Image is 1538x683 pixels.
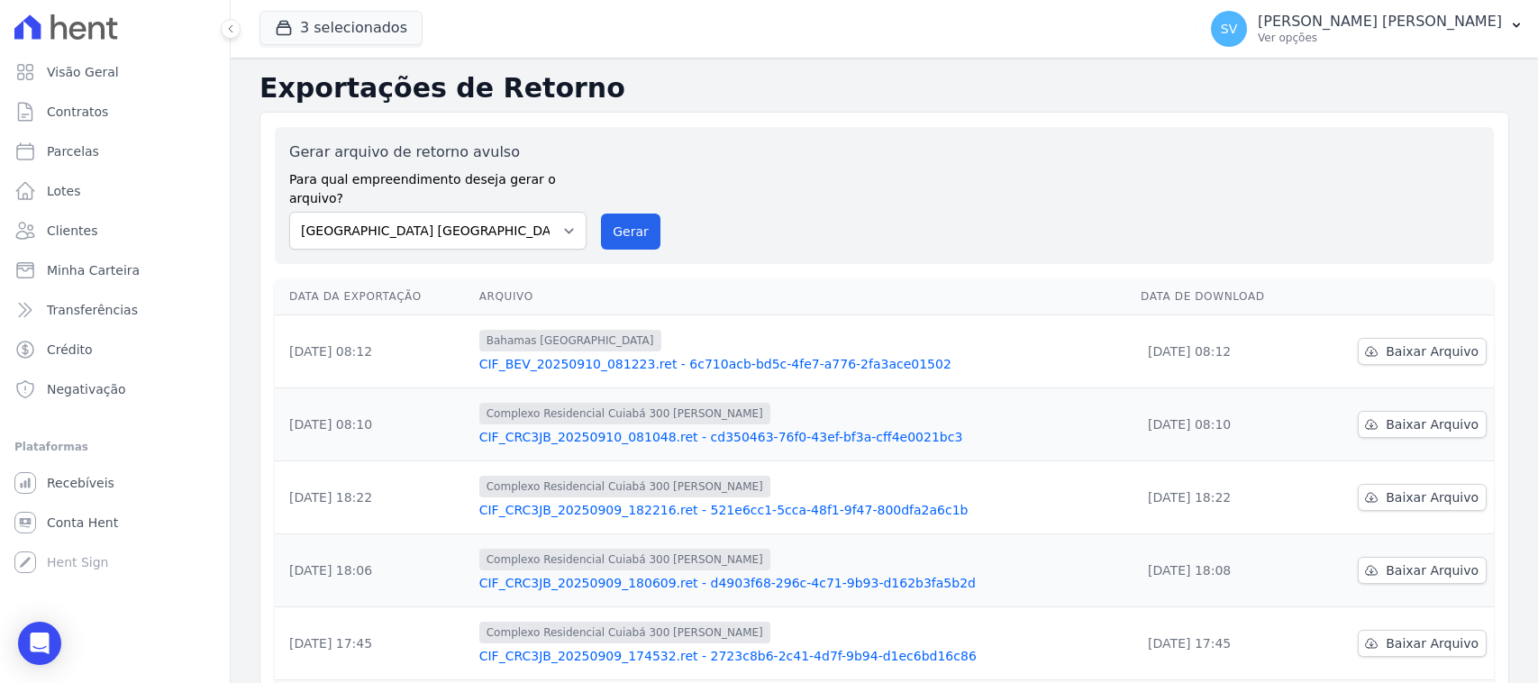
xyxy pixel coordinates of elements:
span: Complexo Residencial Cuiabá 300 [PERSON_NAME] [479,403,770,424]
span: Minha Carteira [47,261,140,279]
label: Para qual empreendimento deseja gerar o arquivo? [289,163,587,208]
th: Data de Download [1133,278,1311,315]
span: Baixar Arquivo [1386,634,1479,652]
div: Open Intercom Messenger [18,622,61,665]
label: Gerar arquivo de retorno avulso [289,141,587,163]
span: Baixar Arquivo [1386,415,1479,433]
span: Baixar Arquivo [1386,488,1479,506]
span: Transferências [47,301,138,319]
a: Visão Geral [7,54,223,90]
span: Conta Hent [47,514,118,532]
td: [DATE] 18:08 [1133,534,1311,607]
td: [DATE] 18:22 [275,461,472,534]
td: [DATE] 08:12 [275,315,472,388]
span: Complexo Residencial Cuiabá 300 [PERSON_NAME] [479,476,770,497]
span: Baixar Arquivo [1386,561,1479,579]
button: Gerar [601,214,660,250]
td: [DATE] 08:10 [275,388,472,461]
td: [DATE] 08:10 [1133,388,1311,461]
span: Bahamas [GEOGRAPHIC_DATA] [479,330,661,351]
button: SV [PERSON_NAME] [PERSON_NAME] Ver opções [1197,4,1538,54]
td: [DATE] 08:12 [1133,315,1311,388]
span: Complexo Residencial Cuiabá 300 [PERSON_NAME] [479,549,770,570]
a: CIF_BEV_20250910_081223.ret - 6c710acb-bd5c-4fe7-a776-2fa3ace01502 [479,355,1126,373]
span: Baixar Arquivo [1386,342,1479,360]
a: Baixar Arquivo [1358,484,1487,511]
a: Baixar Arquivo [1358,411,1487,438]
a: CIF_CRC3JB_20250909_182216.ret - 521e6cc1-5cca-48f1-9f47-800dfa2a6c1b [479,501,1126,519]
td: [DATE] 18:22 [1133,461,1311,534]
span: Clientes [47,222,97,240]
span: Parcelas [47,142,99,160]
a: Recebíveis [7,465,223,501]
a: Transferências [7,292,223,328]
td: [DATE] 18:06 [275,534,472,607]
a: Baixar Arquivo [1358,557,1487,584]
span: Negativação [47,380,126,398]
span: Crédito [47,341,93,359]
a: Contratos [7,94,223,130]
a: Baixar Arquivo [1358,338,1487,365]
span: Recebíveis [47,474,114,492]
h2: Exportações de Retorno [259,72,1509,105]
td: [DATE] 17:45 [1133,607,1311,680]
th: Arquivo [472,278,1133,315]
p: [PERSON_NAME] [PERSON_NAME] [1258,13,1502,31]
span: Contratos [47,103,108,121]
a: Clientes [7,213,223,249]
th: Data da Exportação [275,278,472,315]
a: Negativação [7,371,223,407]
span: Complexo Residencial Cuiabá 300 [PERSON_NAME] [479,622,770,643]
button: 3 selecionados [259,11,423,45]
a: Parcelas [7,133,223,169]
a: CIF_CRC3JB_20250909_180609.ret - d4903f68-296c-4c71-9b93-d162b3fa5b2d [479,574,1126,592]
a: Lotes [7,173,223,209]
p: Ver opções [1258,31,1502,45]
a: Conta Hent [7,505,223,541]
a: CIF_CRC3JB_20250910_081048.ret - cd350463-76f0-43ef-bf3a-cff4e0021bc3 [479,428,1126,446]
a: CIF_CRC3JB_20250909_174532.ret - 2723c8b6-2c41-4d7f-9b94-d1ec6bd16c86 [479,647,1126,665]
span: Lotes [47,182,81,200]
span: Visão Geral [47,63,119,81]
span: SV [1221,23,1237,35]
a: Crédito [7,332,223,368]
div: Plataformas [14,436,215,458]
a: Baixar Arquivo [1358,630,1487,657]
a: Minha Carteira [7,252,223,288]
td: [DATE] 17:45 [275,607,472,680]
